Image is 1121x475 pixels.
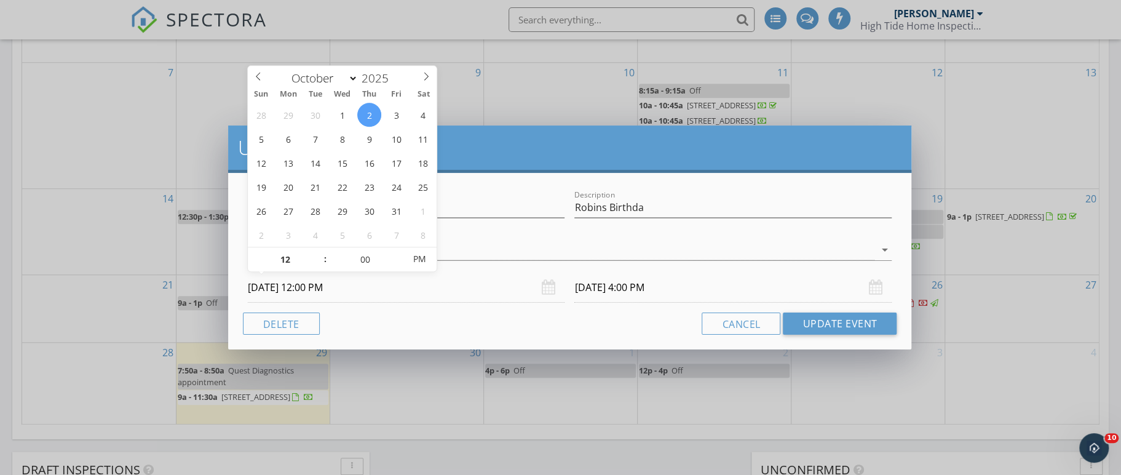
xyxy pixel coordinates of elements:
span: October 17, 2025 [384,151,408,175]
h2: Update Event [238,135,902,160]
span: Thu [356,90,383,98]
span: Tue [302,90,329,98]
span: November 6, 2025 [357,223,381,247]
iframe: Intercom live chat [1079,433,1109,463]
input: Select date [574,273,892,303]
span: November 5, 2025 [330,223,354,247]
span: October 19, 2025 [249,175,273,199]
span: October 15, 2025 [330,151,354,175]
input: Select date [248,273,565,303]
span: October 2, 2025 [357,103,381,127]
span: 10 [1104,433,1119,443]
span: November 1, 2025 [411,199,435,223]
span: October 26, 2025 [249,199,273,223]
span: October 29, 2025 [330,199,354,223]
span: November 4, 2025 [303,223,327,247]
input: Year [358,70,398,86]
span: October 1, 2025 [330,103,354,127]
span: October 25, 2025 [411,175,435,199]
span: Sun [248,90,275,98]
span: November 2, 2025 [249,223,273,247]
span: October 12, 2025 [249,151,273,175]
span: October 14, 2025 [303,151,327,175]
span: October 8, 2025 [330,127,354,151]
span: Mon [275,90,302,98]
span: November 7, 2025 [384,223,408,247]
span: October 21, 2025 [303,175,327,199]
span: November 3, 2025 [276,223,300,247]
span: October 27, 2025 [276,199,300,223]
span: October 13, 2025 [276,151,300,175]
button: Cancel [702,313,780,335]
span: October 18, 2025 [411,151,435,175]
span: October 24, 2025 [384,175,408,199]
button: Update Event [783,313,897,335]
i: arrow_drop_down [877,242,892,257]
span: October 28, 2025 [303,199,327,223]
span: Wed [329,90,356,98]
span: November 8, 2025 [411,223,435,247]
span: October 30, 2025 [357,199,381,223]
span: October 10, 2025 [384,127,408,151]
span: October 4, 2025 [411,103,435,127]
span: Click to toggle [403,247,437,271]
button: Delete [243,313,320,335]
span: October 9, 2025 [357,127,381,151]
span: October 23, 2025 [357,175,381,199]
span: October 20, 2025 [276,175,300,199]
span: October 11, 2025 [411,127,435,151]
span: Fri [382,90,410,98]
span: October 7, 2025 [303,127,327,151]
span: Sat [410,90,437,98]
span: September 28, 2025 [249,103,273,127]
span: October 5, 2025 [249,127,273,151]
span: : [323,247,327,271]
span: October 16, 2025 [357,151,381,175]
span: October 31, 2025 [384,199,408,223]
span: September 30, 2025 [303,103,327,127]
span: September 29, 2025 [276,103,300,127]
span: October 6, 2025 [276,127,300,151]
span: October 22, 2025 [330,175,354,199]
span: October 3, 2025 [384,103,408,127]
